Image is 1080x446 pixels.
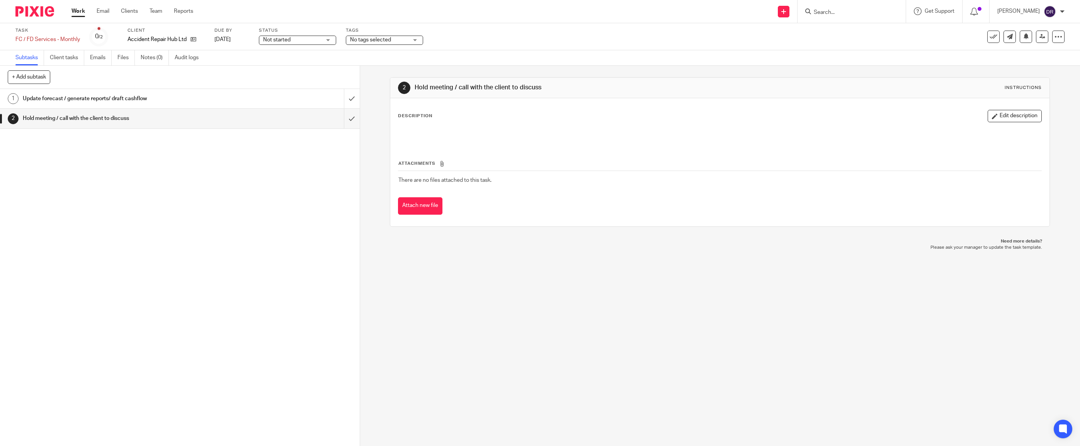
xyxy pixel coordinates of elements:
img: Pixie [15,6,54,17]
a: Email [97,7,109,15]
label: Due by [214,27,249,34]
a: Subtasks [15,50,44,65]
a: Client tasks [50,50,84,65]
input: Search [813,9,883,16]
div: 2 [8,113,19,124]
span: Attachments [398,161,435,166]
div: Instructions [1005,85,1042,91]
button: + Add subtask [8,70,50,84]
p: Description [398,113,432,119]
span: Not started [263,37,291,43]
div: 2 [398,82,410,94]
small: /2 [99,35,103,39]
button: Attach new file [398,197,442,215]
a: Reports [174,7,193,15]
p: Need more details? [398,238,1042,244]
label: Tags [346,27,423,34]
label: Status [259,27,336,34]
img: svg%3E [1044,5,1056,18]
h1: Update forecast / generate reports/ draft cashflow [23,93,232,104]
span: Get Support [925,9,954,14]
p: [PERSON_NAME] [997,7,1040,15]
label: Task [15,27,80,34]
span: No tags selected [350,37,391,43]
span: [DATE] [214,37,231,42]
a: Team [150,7,162,15]
span: There are no files attached to this task. [398,178,492,183]
label: Client [128,27,205,34]
button: Edit description [988,110,1042,122]
a: Audit logs [175,50,204,65]
p: Accident Repair Hub Ltd [128,36,187,43]
a: Notes (0) [141,50,169,65]
div: 1 [8,93,19,104]
a: Work [71,7,85,15]
h1: Hold meeting / call with the client to discuss [23,113,232,124]
div: FC / FD Services - Monthly [15,36,80,43]
a: Files [117,50,135,65]
a: Emails [90,50,112,65]
div: 0 [95,32,103,41]
p: Please ask your manager to update the task template. [398,244,1042,251]
a: Clients [121,7,138,15]
h1: Hold meeting / call with the client to discuss [415,84,736,92]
